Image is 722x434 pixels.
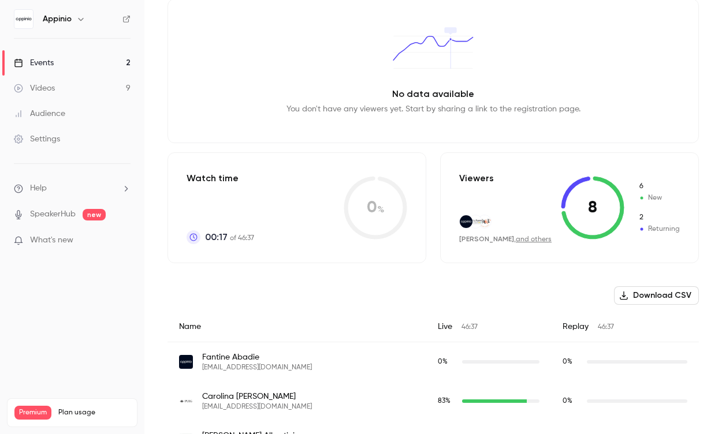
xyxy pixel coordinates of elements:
[426,312,551,342] div: Live
[14,83,55,94] div: Videos
[563,396,581,406] span: Replay watch time
[30,208,76,220] a: SpeakerHub
[117,235,131,246] iframe: Noticeable Trigger
[459,235,514,243] span: [PERSON_NAME]
[30,182,47,194] span: Help
[598,324,614,331] span: 46:37
[187,171,254,185] p: Watch time
[438,357,456,367] span: Live watch time
[14,108,65,119] div: Audience
[30,234,73,246] span: What's new
[14,10,33,28] img: Appinio
[14,57,54,69] div: Events
[202,351,312,363] span: Fantine Abadie
[563,398,572,405] span: 0 %
[638,193,680,203] span: New
[14,182,131,194] li: help-dropdown-opener
[638,212,680,223] span: Returning
[202,391,312,402] span: Carolina [PERSON_NAME]
[638,224,680,234] span: Returning
[205,230,254,244] p: of 46:37
[179,355,193,369] img: appinio.com
[168,381,699,421] div: carolina.airolasantoslopez@puig.com
[14,133,60,145] div: Settings
[438,396,456,406] span: Live watch time
[516,236,552,243] a: and others
[459,171,494,185] p: Viewers
[614,286,699,305] button: Download CSV
[459,234,552,244] div: ,
[202,402,312,411] span: [EMAIL_ADDRESS][DOMAIN_NAME]
[638,181,680,192] span: New
[469,215,482,228] img: atlantic-nature.fr
[392,87,474,101] p: No data available
[179,394,193,408] img: puig.com
[43,13,72,25] h6: Appinio
[168,342,699,382] div: fantine.abadie@appinio.com
[478,215,491,228] img: myagencyandi.com
[551,312,699,342] div: Replay
[438,398,451,405] span: 83 %
[202,363,312,372] span: [EMAIL_ADDRESS][DOMAIN_NAME]
[438,358,448,365] span: 0 %
[460,215,472,228] img: appinio.com
[563,357,581,367] span: Replay watch time
[83,209,106,220] span: new
[58,408,130,417] span: Plan usage
[14,406,51,420] span: Premium
[205,230,228,244] span: 00:17
[462,324,478,331] span: 46:37
[286,103,580,115] p: You don't have any viewers yet. Start by sharing a link to the registration page.
[563,358,572,365] span: 0 %
[168,312,426,342] div: Name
